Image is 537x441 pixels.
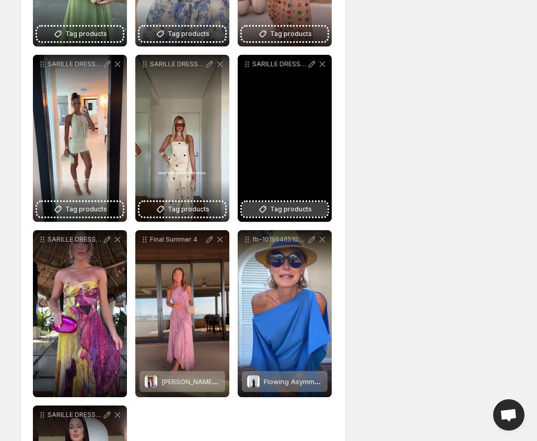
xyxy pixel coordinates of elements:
p: SARILLE DRESS 12 [150,60,204,68]
span: Tag products [65,29,107,39]
div: SARILLE DRESS 04 [33,230,127,397]
button: Tag products [139,202,225,217]
span: Tag products [168,29,209,39]
span: Tag products [168,204,209,214]
div: Final Summer 4Junie Charming Ruffle Dress[PERSON_NAME] Ruffle Dress [135,230,229,397]
button: Tag products [242,202,328,217]
button: Tag products [37,202,123,217]
button: Tag products [37,27,123,41]
span: Tag products [65,204,107,214]
span: Flowing Asymmetric Caftan [264,377,354,386]
button: Tag products [139,27,225,41]
div: fb-1019546510056323-49e7603450-1-videoFlowing Asymmetric CaftanFlowing Asymmetric Caftan [238,230,332,397]
div: SARILLE DRESS 13Tag products [238,55,332,222]
p: SARILLE DRESS 13 [252,60,307,68]
span: [PERSON_NAME] Ruffle Dress [161,377,256,386]
p: SARILLE DRESS 20 [48,411,102,419]
div: Open chat [493,399,524,431]
p: Final Summer 4 [150,235,204,244]
p: fb-1019546510056323-49e7603450-1-video [252,235,307,244]
div: SARILLE DRESS 12Tag products [135,55,229,222]
p: SARILLE DRESS 04 [48,235,102,244]
div: SARILLE DRESS 11Tag products [33,55,127,222]
p: SARILLE DRESS 11 [48,60,102,68]
button: Tag products [242,27,328,41]
span: Tag products [270,204,312,214]
span: Tag products [270,29,312,39]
